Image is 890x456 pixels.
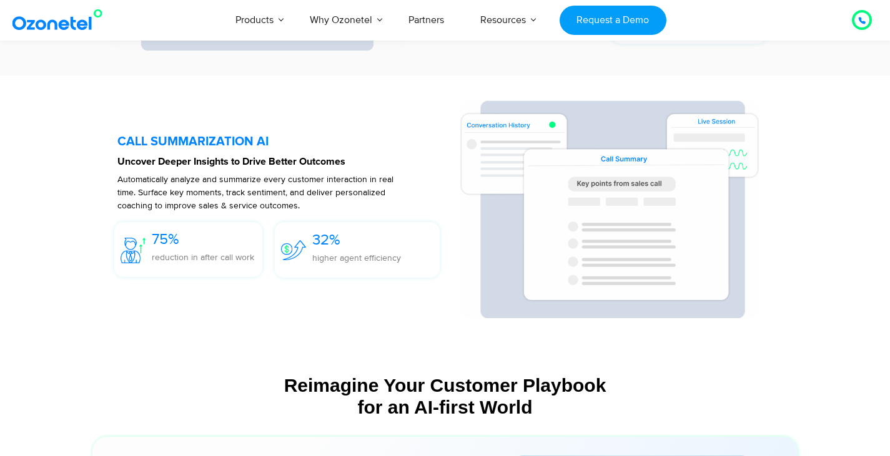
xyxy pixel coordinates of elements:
span: higher agent efficiency [312,253,401,263]
img: 75% [121,238,146,263]
p: reduction in after call work [152,251,254,264]
strong: Uncover Deeper Insights to Drive Better Outcomes [117,157,345,167]
img: 32% [281,240,306,260]
a: Request a Demo [560,6,666,35]
span: 75% [152,230,179,248]
div: Reimagine Your Customer Playbook for an AI-first World [99,374,792,418]
h5: CALL SUMMARIZATION AI [117,135,447,148]
span: Automatically analyze and summarize every customer interaction in real time. Surface key moments,... [117,174,393,211]
span: 32% [312,231,340,249]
